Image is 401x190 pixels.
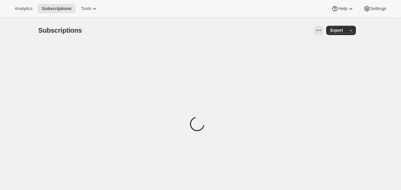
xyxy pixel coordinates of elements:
button: Export [326,26,347,35]
span: Export [330,28,343,33]
span: Analytics [15,6,32,11]
button: Subscriptions [38,4,76,13]
span: Subscriptions [38,27,82,34]
span: Subscriptions [42,6,72,11]
span: Settings [370,6,386,11]
button: Settings [360,4,390,13]
button: Analytics [11,4,36,13]
button: Tools [77,4,102,13]
button: View actions for Subscriptions [314,26,323,35]
button: Help [327,4,358,13]
span: Help [338,6,347,11]
span: Tools [81,6,91,11]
